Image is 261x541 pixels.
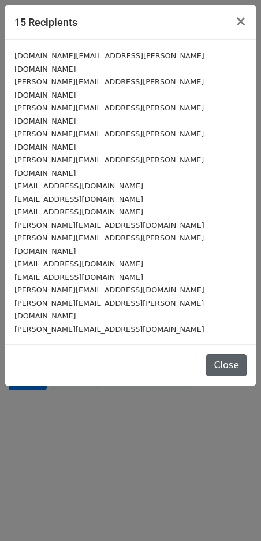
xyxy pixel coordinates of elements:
small: [EMAIL_ADDRESS][DOMAIN_NAME] [14,207,143,216]
small: [EMAIL_ADDRESS][DOMAIN_NAME] [14,195,143,203]
small: [PERSON_NAME][EMAIL_ADDRESS][DOMAIN_NAME] [14,221,204,229]
small: [PERSON_NAME][EMAIL_ADDRESS][DOMAIN_NAME] [14,325,204,334]
span: × [235,13,247,29]
h5: 15 Recipients [14,14,77,30]
small: [PERSON_NAME][EMAIL_ADDRESS][PERSON_NAME][DOMAIN_NAME] [14,299,204,321]
iframe: Chat Widget [203,486,261,541]
small: [PERSON_NAME][EMAIL_ADDRESS][PERSON_NAME][DOMAIN_NAME] [14,77,204,99]
button: Close [206,354,247,376]
small: [PERSON_NAME][EMAIL_ADDRESS][PERSON_NAME][DOMAIN_NAME] [14,155,204,177]
small: [PERSON_NAME][EMAIL_ADDRESS][DOMAIN_NAME] [14,286,204,294]
small: [EMAIL_ADDRESS][DOMAIN_NAME] [14,181,143,190]
small: [EMAIL_ADDRESS][DOMAIN_NAME] [14,273,143,281]
small: [PERSON_NAME][EMAIL_ADDRESS][PERSON_NAME][DOMAIN_NAME] [14,103,204,125]
small: [PERSON_NAME][EMAIL_ADDRESS][PERSON_NAME][DOMAIN_NAME] [14,129,204,151]
small: [DOMAIN_NAME][EMAIL_ADDRESS][PERSON_NAME][DOMAIN_NAME] [14,51,204,73]
button: Close [226,5,256,38]
small: [EMAIL_ADDRESS][DOMAIN_NAME] [14,260,143,268]
small: [PERSON_NAME][EMAIL_ADDRESS][PERSON_NAME][DOMAIN_NAME] [14,234,204,255]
